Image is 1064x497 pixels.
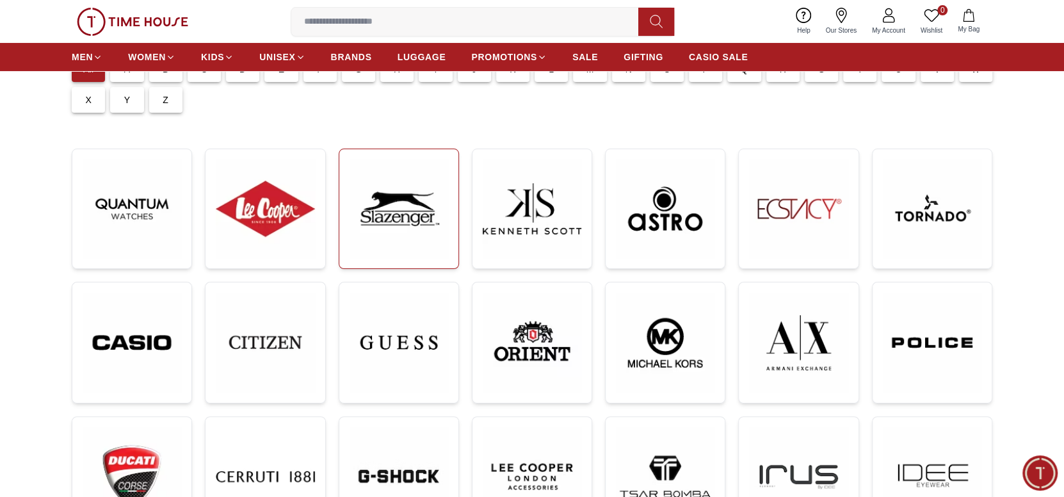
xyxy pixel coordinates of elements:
img: ... [883,159,981,258]
div: Find your dream watch—experts ready to assist! [16,167,240,194]
img: ... [216,293,314,391]
a: 0Wishlist [913,5,950,38]
p: Z [163,94,168,106]
a: WOMEN [128,45,175,69]
a: MEN [72,45,102,69]
a: LUGGAGE [398,45,446,69]
img: ... [616,293,714,392]
a: Our Stores [818,5,864,38]
p: X [85,94,92,106]
span: BRANDS [331,51,372,63]
a: UNISEX [259,45,305,69]
img: ... [350,293,448,392]
span: Conversation [159,328,218,338]
span: CASIO SALE [689,51,748,63]
div: Home [4,300,124,343]
span: My Bag [953,24,985,34]
a: CASIO SALE [689,45,748,69]
span: I want to buy luggage [67,238,181,248]
a: PROMOTIONS [471,45,547,69]
span: UNISEX [259,51,295,63]
img: ... [749,293,848,392]
img: ... [350,159,448,258]
img: ... [77,8,188,36]
a: Help [789,5,818,38]
img: ... [616,159,714,258]
div: Conversation [127,300,252,343]
span: PROMOTIONS [471,51,537,63]
span: GIFTING [624,51,663,63]
a: SALE [572,45,598,69]
img: ... [749,159,848,258]
img: Profile picture of Eva Tyler [33,224,57,248]
img: ... [216,159,314,258]
span: My Account [867,26,910,35]
span: KIDS [201,51,224,63]
span: Wishlist [915,26,947,35]
div: [PERSON_NAME] [67,222,163,238]
img: ... [883,293,981,392]
img: ... [83,159,181,258]
div: Chat with us now [16,210,240,261]
span: WOMEN [128,51,166,63]
span: SALE [572,51,598,63]
span: 11 mins ago [181,222,224,233]
img: Company logo [17,17,42,42]
a: BRANDS [331,45,372,69]
span: LUGGAGE [398,51,446,63]
img: ... [83,293,181,392]
div: Timehousecompany [16,112,240,161]
a: GIFTING [624,45,663,69]
a: KIDS [201,45,234,69]
span: Home [51,328,77,338]
span: Help [792,26,816,35]
img: ... [483,293,581,392]
button: My Bag [950,6,987,37]
span: Our Stores [821,26,862,35]
div: Chat Widget [1022,455,1058,491]
span: 0 [937,5,947,15]
p: Y [124,94,131,106]
div: Eva Tyler [26,215,230,256]
img: ... [483,159,581,258]
span: MEN [72,51,93,63]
